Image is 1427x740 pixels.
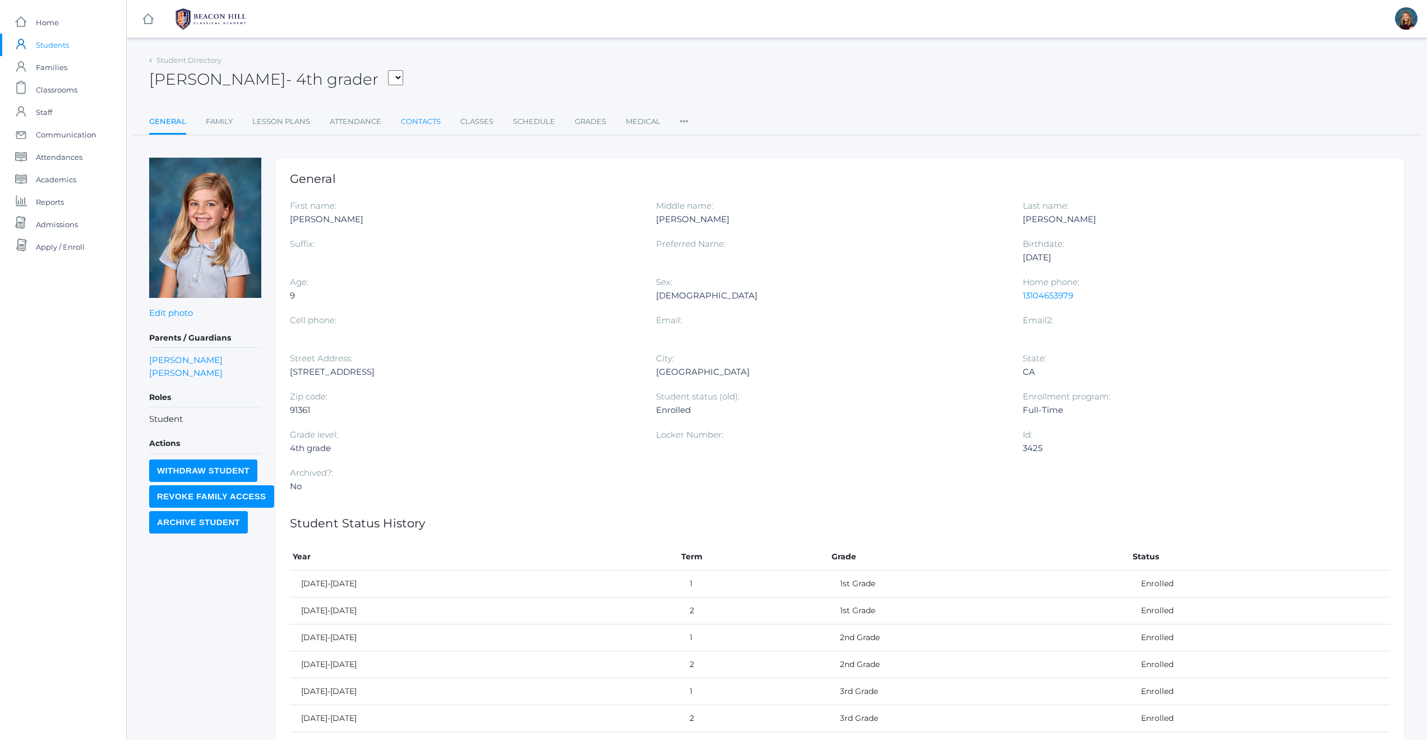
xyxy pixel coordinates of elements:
div: [STREET_ADDRESS] [290,365,639,379]
a: [PERSON_NAME] [149,366,223,379]
td: Enrolled [1130,678,1390,705]
div: Lindsay Leeds [1395,7,1417,30]
span: Home [36,11,59,34]
span: Attendances [36,146,82,168]
li: Student [149,413,261,426]
div: 91361 [290,403,639,417]
td: 1 [678,571,829,597]
a: Contacts [401,111,441,133]
label: Archived?: [290,467,333,478]
a: Medical [626,111,661,133]
label: Last name: [1023,200,1069,211]
h5: Parents / Guardians [149,329,261,348]
h1: General [290,172,1390,185]
td: Enrolled [1130,624,1390,651]
a: [PERSON_NAME] [149,353,223,366]
td: 2nd Grade [829,624,1130,651]
span: Admissions [36,213,78,236]
div: [DEMOGRAPHIC_DATA] [656,289,1005,302]
span: Communication [36,123,96,146]
label: Zip code: [290,391,327,402]
label: Preferred Name: [656,238,726,249]
a: 13104653979 [1023,290,1073,301]
span: - 4th grader [286,70,378,89]
label: Enrollment program: [1023,391,1110,402]
span: Apply / Enroll [36,236,85,258]
td: 1 [678,624,829,651]
td: [DATE]-[DATE] [290,597,678,624]
a: Lesson Plans [252,111,310,133]
label: Grade level: [290,429,338,440]
td: [DATE]-[DATE] [290,678,678,705]
label: Email2: [1023,315,1053,325]
a: Edit photo [149,307,193,318]
a: Grades [575,111,606,133]
td: 1 [678,678,829,705]
input: Revoke Family Access [149,485,274,508]
h1: Student Status History [290,517,1390,530]
label: Email: [656,315,682,325]
div: [DATE] [1023,251,1372,264]
td: 3rd Grade [829,678,1130,705]
a: Family [206,111,233,133]
label: Age: [290,277,308,287]
img: Bailey Zacharia [149,158,261,298]
label: Home phone: [1023,277,1079,287]
label: Locker Number: [656,429,723,440]
label: Street Address: [290,353,353,364]
div: 4th grade [290,442,639,455]
td: [DATE]-[DATE] [290,705,678,732]
h5: Roles [149,388,261,407]
label: Sex: [656,277,672,287]
td: Enrolled [1130,597,1390,624]
label: City: [656,353,674,364]
td: 1st Grade [829,597,1130,624]
span: Academics [36,168,76,191]
a: General [149,111,186,135]
td: 2 [678,597,829,624]
td: [DATE]-[DATE] [290,651,678,678]
div: 9 [290,289,639,302]
span: Families [36,56,67,79]
th: Grade [829,544,1130,571]
label: State: [1023,353,1046,364]
label: Middle name: [656,200,713,211]
input: Withdraw Student [149,459,257,482]
div: [GEOGRAPHIC_DATA] [656,365,1005,379]
td: Enrolled [1130,705,1390,732]
td: Enrolled [1130,651,1390,678]
th: Year [290,544,678,571]
label: Id: [1023,429,1032,440]
td: 2nd Grade [829,651,1130,678]
label: First name: [290,200,336,211]
td: 3rd Grade [829,705,1130,732]
div: No [290,480,639,493]
a: Classes [460,111,493,133]
span: Classrooms [36,79,77,101]
label: Suffix: [290,238,315,249]
img: BHCALogos-05-308ed15e86a5a0abce9b8dd61676a3503ac9727e845dece92d48e8588c001991.png [169,5,253,33]
a: Student Directory [156,56,221,65]
input: Archive Student [149,511,248,534]
label: Cell phone: [290,315,336,325]
td: 1st Grade [829,571,1130,597]
th: Status [1130,544,1390,571]
td: [DATE]-[DATE] [290,571,678,597]
span: Reports [36,191,64,213]
h5: Actions [149,434,261,453]
td: 2 [678,705,829,732]
div: 3425 [1023,442,1372,455]
label: Birthdate: [1023,238,1064,249]
td: Enrolled [1130,571,1390,597]
td: 2 [678,651,829,678]
label: Student status (old): [656,391,740,402]
div: [PERSON_NAME] [656,213,1005,226]
div: [PERSON_NAME] [290,213,639,226]
div: Full-Time [1023,403,1372,417]
td: [DATE]-[DATE] [290,624,678,651]
div: Enrolled [656,403,1005,417]
div: [PERSON_NAME] [1023,213,1372,226]
div: CA [1023,365,1372,379]
span: Staff [36,101,52,123]
th: Term [678,544,829,571]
